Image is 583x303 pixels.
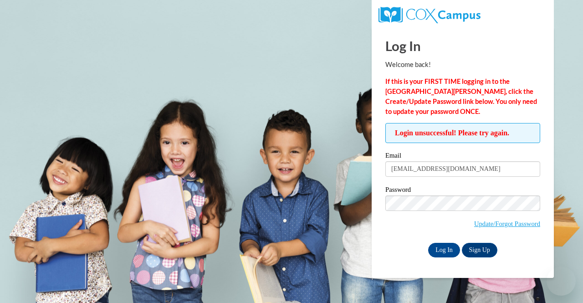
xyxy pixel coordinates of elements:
[385,36,540,55] h1: Log In
[385,186,540,195] label: Password
[378,7,481,23] img: COX Campus
[385,123,540,143] span: Login unsuccessful! Please try again.
[474,220,540,227] a: Update/Forgot Password
[385,77,537,115] strong: If this is your FIRST TIME logging in to the [GEOGRAPHIC_DATA][PERSON_NAME], click the Create/Upd...
[462,243,497,257] a: Sign Up
[385,60,540,70] p: Welcome back!
[385,152,540,161] label: Email
[428,243,460,257] input: Log In
[547,267,576,296] iframe: Button to launch messaging window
